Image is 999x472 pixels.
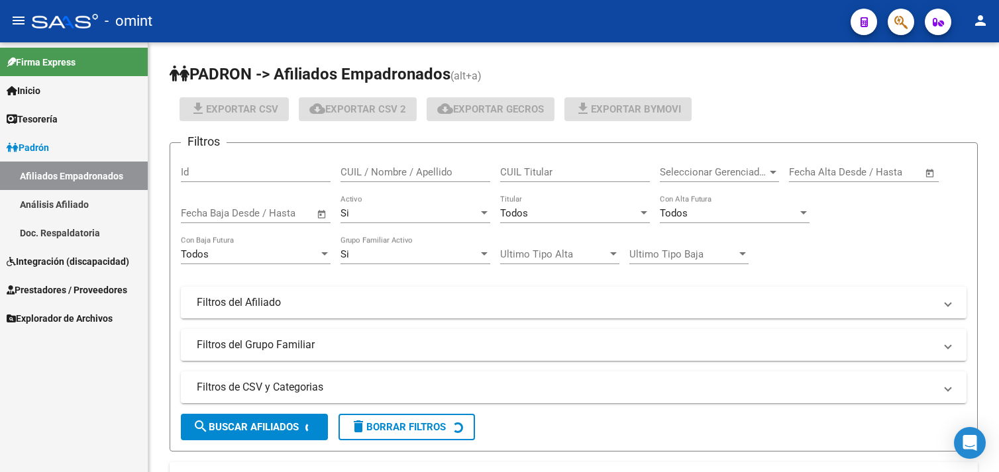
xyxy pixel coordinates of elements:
span: Exportar CSV 2 [309,103,406,115]
span: Exportar CSV [190,103,278,115]
mat-icon: person [973,13,988,28]
span: - omint [105,7,152,36]
span: Prestadores / Proveedores [7,283,127,297]
mat-panel-title: Filtros de CSV y Categorias [197,380,935,395]
mat-panel-title: Filtros del Afiliado [197,295,935,310]
button: Open calendar [315,207,330,222]
span: Exportar GECROS [437,103,544,115]
button: Buscar Afiliados [181,414,328,440]
mat-icon: search [193,418,209,434]
button: Exportar Bymovi [564,97,692,121]
span: (alt+a) [450,70,482,82]
span: Firma Express [7,55,76,70]
button: Borrar Filtros [339,414,475,440]
button: Exportar CSV [180,97,289,121]
span: Explorador de Archivos [7,311,113,326]
button: Exportar CSV 2 [299,97,417,121]
mat-icon: cloud_download [309,101,325,117]
mat-icon: menu [11,13,26,28]
input: Fecha inicio [789,166,843,178]
span: Tesorería [7,112,58,126]
input: Fecha inicio [181,207,235,219]
input: Fecha fin [855,166,919,178]
span: Si [341,207,349,219]
span: Borrar Filtros [350,421,446,433]
span: Integración (discapacidad) [7,254,129,269]
span: Buscar Afiliados [193,421,299,433]
mat-icon: delete [350,418,366,434]
h3: Filtros [181,132,227,151]
mat-icon: cloud_download [437,101,453,117]
span: Exportar Bymovi [575,103,681,115]
span: Inicio [7,83,40,98]
mat-expansion-panel-header: Filtros del Afiliado [181,287,967,318]
input: Fecha fin [246,207,311,219]
span: Todos [181,248,209,260]
span: Ultimo Tipo Alta [500,248,607,260]
span: Padrón [7,140,49,155]
span: Todos [660,207,688,219]
mat-expansion-panel-header: Filtros de CSV y Categorias [181,371,967,403]
span: Todos [500,207,528,219]
span: Si [341,248,349,260]
button: Exportar GECROS [427,97,554,121]
span: PADRON -> Afiliados Empadronados [170,65,450,83]
mat-icon: file_download [190,101,206,117]
mat-panel-title: Filtros del Grupo Familiar [197,338,935,352]
button: Open calendar [923,165,938,181]
div: Open Intercom Messenger [954,427,986,459]
mat-expansion-panel-header: Filtros del Grupo Familiar [181,329,967,361]
span: Ultimo Tipo Baja [629,248,737,260]
mat-icon: file_download [575,101,591,117]
span: Seleccionar Gerenciador [660,166,767,178]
